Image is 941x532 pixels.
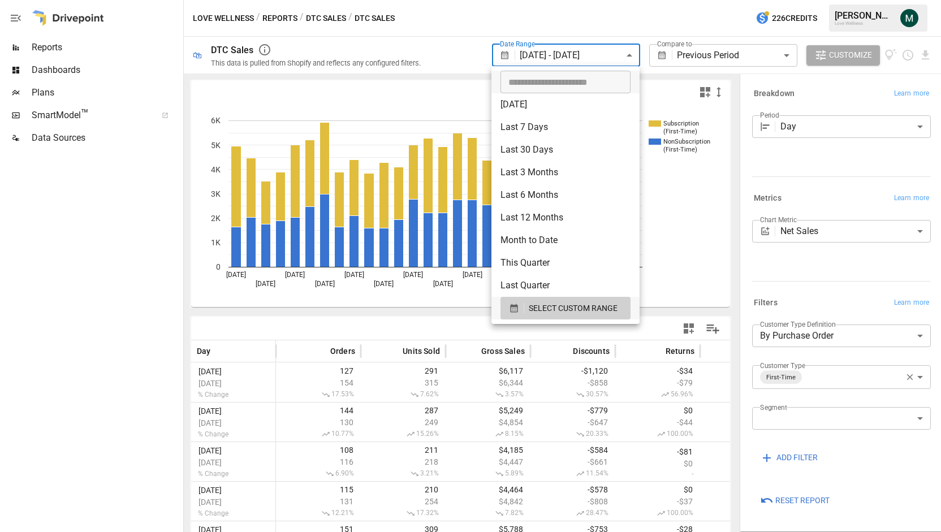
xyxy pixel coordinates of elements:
[500,297,631,319] button: SELECT CUSTOM RANGE
[491,93,640,116] li: [DATE]
[491,139,640,161] li: Last 30 Days
[491,206,640,229] li: Last 12 Months
[491,116,640,139] li: Last 7 Days
[529,301,618,315] span: SELECT CUSTOM RANGE
[491,252,640,274] li: This Quarter
[491,229,640,252] li: Month to Date
[491,161,640,184] li: Last 3 Months
[491,274,640,297] li: Last Quarter
[491,184,640,206] li: Last 6 Months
